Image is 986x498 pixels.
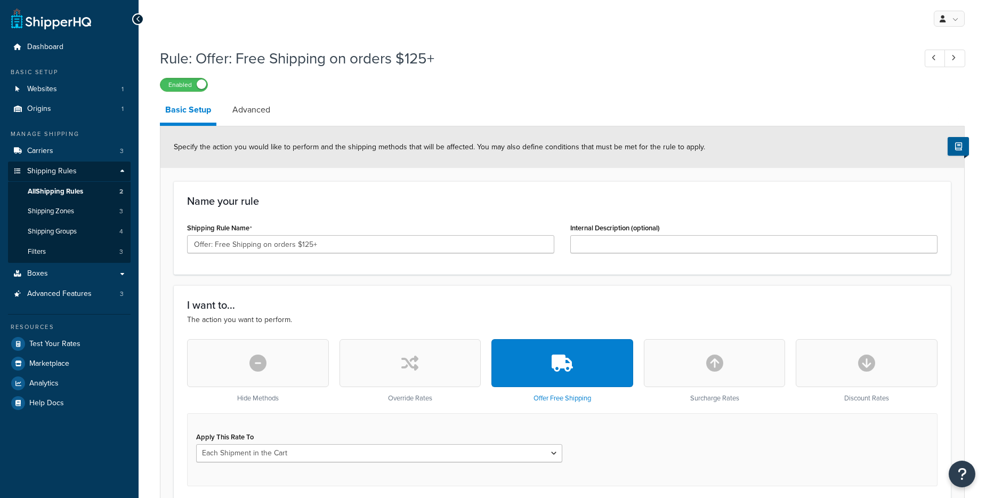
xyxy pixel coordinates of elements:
a: Advanced [227,97,276,123]
a: Previous Record [925,50,945,67]
span: Origins [27,105,51,114]
li: Websites [8,79,131,99]
span: 3 [119,247,123,256]
a: Carriers3 [8,141,131,161]
span: 3 [120,290,124,299]
li: Origins [8,99,131,119]
span: Boxes [27,269,48,278]
a: Filters3 [8,242,131,262]
span: 1 [122,85,124,94]
a: Shipping Rules [8,162,131,181]
div: Hide Methods [187,339,329,403]
h1: Rule: Offer: Free Shipping on orders $125+ [160,48,905,69]
a: Shipping Groups4 [8,222,131,242]
div: Surcharge Rates [644,339,786,403]
span: Test Your Rates [29,340,80,349]
label: Internal Description (optional) [570,224,660,232]
div: Offer Free Shipping [491,339,633,403]
span: Analytics [29,379,59,388]
a: Boxes [8,264,131,284]
span: 3 [120,147,124,156]
span: Filters [28,247,46,256]
h3: I want to... [187,299,937,311]
h3: Name your rule [187,195,937,207]
span: 2 [119,187,123,196]
span: 1 [122,105,124,114]
li: Carriers [8,141,131,161]
li: Filters [8,242,131,262]
span: Dashboard [27,43,63,52]
div: Resources [8,323,131,332]
span: 4 [119,227,123,236]
a: Test Your Rates [8,334,131,354]
span: Help Docs [29,399,64,408]
span: Advanced Features [27,290,92,299]
li: Shipping Groups [8,222,131,242]
span: Websites [27,85,57,94]
li: Advanced Features [8,284,131,304]
button: Show Help Docs [948,137,969,156]
label: Enabled [160,78,207,91]
label: Shipping Rule Name [187,224,252,232]
div: Discount Rates [796,339,937,403]
div: Override Rates [340,339,481,403]
span: Specify the action you would like to perform and the shipping methods that will be affected. You ... [174,141,705,152]
span: All Shipping Rules [28,187,83,196]
p: The action you want to perform. [187,314,937,326]
li: Shipping Zones [8,202,131,221]
a: Next Record [944,50,965,67]
a: Shipping Zones3 [8,202,131,221]
li: Shipping Rules [8,162,131,263]
a: Websites1 [8,79,131,99]
span: Shipping Rules [27,167,77,176]
span: Marketplace [29,359,69,368]
button: Open Resource Center [949,461,975,487]
a: Marketplace [8,354,131,373]
div: Basic Setup [8,68,131,77]
a: Analytics [8,374,131,393]
a: Advanced Features3 [8,284,131,304]
a: Dashboard [8,37,131,57]
a: Help Docs [8,393,131,413]
label: Apply This Rate To [196,433,254,441]
div: Manage Shipping [8,130,131,139]
a: AllShipping Rules2 [8,182,131,202]
a: Origins1 [8,99,131,119]
span: Shipping Zones [28,207,74,216]
span: 3 [119,207,123,216]
span: Shipping Groups [28,227,77,236]
a: Basic Setup [160,97,216,126]
span: Carriers [27,147,53,156]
